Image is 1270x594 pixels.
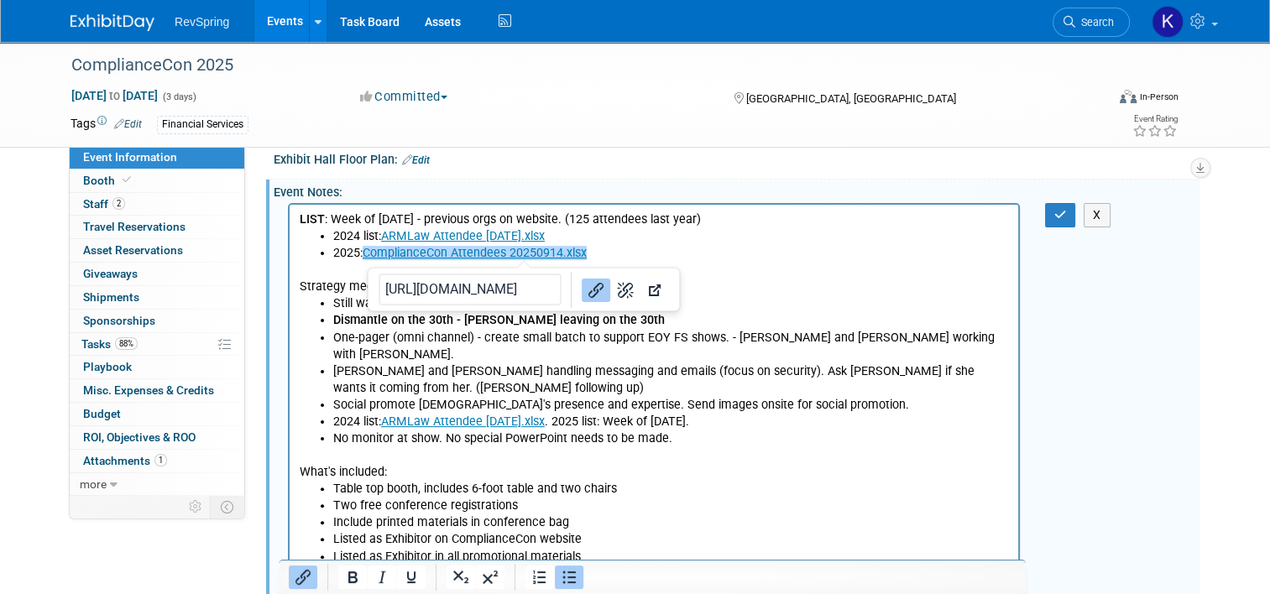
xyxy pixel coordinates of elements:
a: Booth [70,169,244,192]
i: Booth reservation complete [123,175,131,185]
a: Search [1053,8,1130,37]
a: Edit [114,118,142,130]
a: Playbook [70,356,244,378]
span: Tasks [81,337,138,351]
button: Numbered list [525,565,554,589]
span: Booth [83,174,134,187]
a: ROI, Objectives & ROO [70,426,244,449]
button: Link [582,279,610,302]
span: more [80,477,107,491]
span: Travel Reservations [83,220,186,233]
a: Shipments [70,286,244,309]
td: Toggle Event Tabs [211,496,245,518]
span: Staff [83,197,125,211]
button: Open link [640,279,669,302]
td: Personalize Event Tab Strip [181,496,211,518]
a: Travel Reservations [70,216,244,238]
td: Tags [71,115,142,134]
span: Misc. Expenses & Credits [83,383,214,397]
a: Staff2 [70,193,244,216]
img: Format-Inperson.png [1120,90,1137,103]
span: to [107,89,123,102]
img: ExhibitDay [71,14,154,31]
span: Sponsorships [83,314,155,327]
span: Playbook [83,360,132,373]
a: Sponsorships [70,310,244,332]
span: 2 [112,197,125,210]
a: Budget [70,403,244,425]
div: ComplianceCon 2025 [65,50,1084,81]
input: Link [379,274,562,305]
span: Event Information [83,150,177,164]
a: Giveaways [70,263,244,285]
a: more [70,473,244,496]
span: 88% [115,337,138,350]
a: Event Information [70,146,244,169]
span: Asset Reservations [83,243,183,257]
a: Edit [402,154,430,166]
button: Italic [368,565,396,589]
button: Underline [397,565,426,589]
a: Attachments1 [70,450,244,472]
span: Attachments [83,454,167,467]
img: Kelsey Culver [1152,6,1184,38]
div: Financial Services [157,116,248,133]
div: Exhibit Hall Floor Plan: [274,147,1199,169]
a: Tasks88% [70,333,244,356]
span: Budget [83,407,121,420]
button: Bold [338,565,367,589]
div: Event Rating [1132,115,1178,123]
button: X [1084,203,1111,227]
span: Search [1075,16,1114,29]
span: Shipments [83,290,139,304]
button: Remove link [611,279,640,302]
button: Committed [354,88,454,106]
span: [GEOGRAPHIC_DATA], [GEOGRAPHIC_DATA] [746,92,956,105]
div: Event Format [1015,87,1179,112]
span: Giveaways [83,267,138,280]
a: Asset Reservations [70,239,244,262]
span: (3 days) [161,91,196,102]
button: Subscript [447,565,475,589]
div: In-Person [1139,91,1179,103]
button: Bullet list [555,565,583,589]
span: [DATE] [DATE] [71,88,159,103]
span: 1 [154,454,167,466]
div: Event Notes: [274,180,1199,201]
a: Misc. Expenses & Credits [70,379,244,402]
span: ROI, Objectives & ROO [83,430,196,444]
span: RevSpring [175,15,229,29]
button: Insert/edit link [289,565,317,589]
button: Superscript [476,565,504,589]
